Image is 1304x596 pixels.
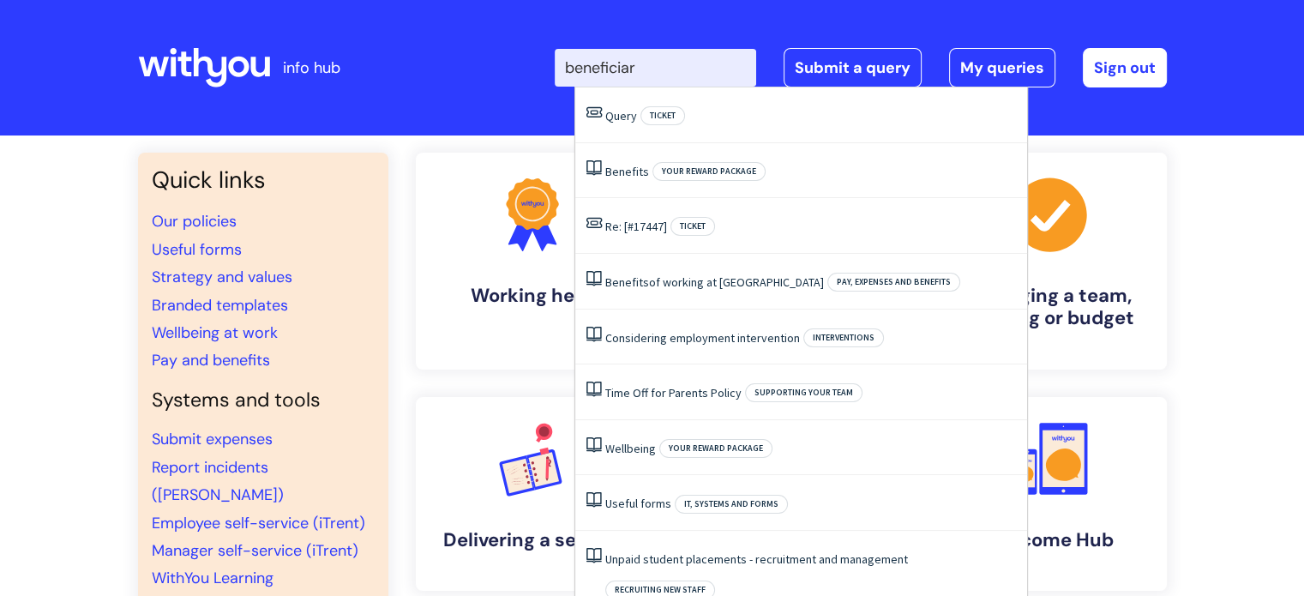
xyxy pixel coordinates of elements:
[605,164,649,179] a: Benefits
[947,529,1153,551] h4: Welcome Hub
[640,106,685,125] span: Ticket
[745,383,862,402] span: Supporting your team
[659,439,772,458] span: Your reward package
[605,274,649,290] span: Benefits
[152,239,242,260] a: Useful forms
[430,529,635,551] h4: Delivering a service
[416,397,649,591] a: Delivering a service
[605,330,800,346] a: Considering employment intervention
[152,513,365,533] a: Employee self-service (iTrent)
[934,397,1167,591] a: Welcome Hub
[652,162,766,181] span: Your reward package
[555,48,1167,87] div: | -
[152,322,278,343] a: Wellbeing at work
[827,273,960,292] span: Pay, expenses and benefits
[152,211,237,232] a: Our policies
[152,457,284,505] a: Report incidents ([PERSON_NAME])
[947,285,1153,330] h4: Managing a team, building or budget
[803,328,884,347] span: Interventions
[283,54,340,81] p: info hub
[605,441,656,456] a: Wellbeing
[784,48,922,87] a: Submit a query
[152,388,375,412] h4: Systems and tools
[605,551,908,567] a: Unpaid student placements - recruitment and management
[605,108,637,123] a: Query
[430,285,635,307] h4: Working here
[934,153,1167,370] a: Managing a team, building or budget
[605,385,742,400] a: Time Off for Parents Policy
[152,295,288,316] a: Branded templates
[675,495,788,514] span: IT, systems and forms
[152,540,358,561] a: Manager self-service (iTrent)
[605,496,671,511] a: Useful forms
[152,429,273,449] a: Submit expenses
[949,48,1055,87] a: My queries
[152,166,375,194] h3: Quick links
[416,153,649,370] a: Working here
[555,49,756,87] input: Search
[1083,48,1167,87] a: Sign out
[152,350,270,370] a: Pay and benefits
[605,219,667,234] a: Re: [#17447]
[152,568,273,588] a: WithYou Learning
[605,274,824,290] a: Benefitsof working at [GEOGRAPHIC_DATA]
[152,267,292,287] a: Strategy and values
[670,217,715,236] span: Ticket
